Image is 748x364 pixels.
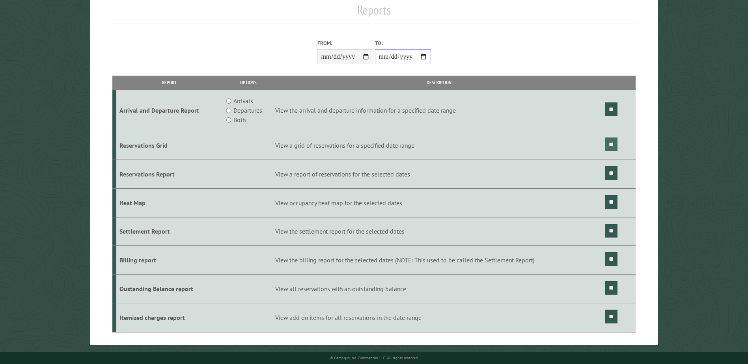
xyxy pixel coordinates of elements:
th: Options [222,76,274,89]
td: Reservations Report [116,160,222,188]
td: View all reservations with an outstanding balance [274,275,604,303]
td: View the arrival and departure information for a specified date range [274,90,604,131]
td: View a grid of reservations for a specified date range [274,131,604,160]
td: Billing report [116,246,222,275]
label: To: [375,39,431,47]
td: View the billing report for the selected dates (NOTE: This used to be called the Settlement Report) [274,246,604,275]
td: Itemized charges report [116,303,222,332]
label: From: [317,39,373,47]
th: Report [116,76,222,89]
td: Heat Map [116,188,222,217]
td: View the settlement report for the selected dates [274,217,604,246]
label: Both [233,115,246,124]
h1: Reports [112,2,635,24]
td: Reservations Grid [116,131,222,160]
td: View occupancy heat map for the selected dates [274,188,604,217]
td: Oustanding Balance report [116,275,222,303]
th: Description [274,76,604,89]
td: View a report of reservations for the selected dates [274,160,604,188]
label: Departures [233,106,262,115]
small: © Campground Commander LLC. All rights reserved. [330,355,419,360]
td: Settlement Report [116,217,222,246]
td: View add on items for all reservations in the date range [274,303,604,332]
td: Arrival and Departure Report [116,90,222,131]
label: Arrivals [233,96,253,106]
